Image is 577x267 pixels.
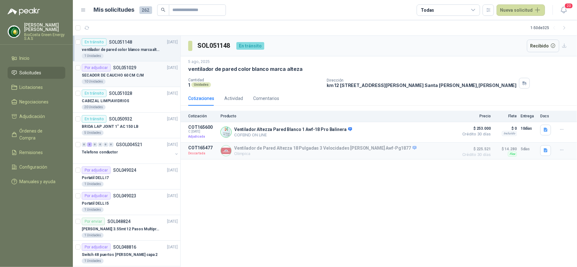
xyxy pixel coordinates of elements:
div: En tránsito [82,38,106,46]
p: 1 [188,82,190,88]
span: Remisiones [20,149,43,156]
div: 1 Unidades [82,182,104,187]
p: Portatil DELL I5 [82,201,109,207]
p: BioCosta Green Energy S.A.S [24,33,65,40]
p: SOL051148 [109,40,132,44]
p: Ventilador de Pared Altezza 18 Pulgadas 3 Velocidades [PERSON_NAME] Awf-Pg1877 [234,146,417,151]
p: 10 días [521,125,536,132]
div: 3 [87,142,92,147]
div: En tránsito [82,90,106,97]
div: En tránsito [82,115,106,123]
p: [DATE] [167,65,178,71]
p: [PERSON_NAME] 3.55mt 12 Pasos Multipropósito Aluminio 150kg [82,226,161,232]
p: 5 días [521,145,536,153]
div: Cotizaciones [188,95,214,102]
a: Licitaciones [8,81,65,93]
div: En tránsito [236,42,264,50]
p: [DATE] [167,167,178,173]
img: Company Logo [221,146,231,156]
p: COT165600 [188,125,217,130]
p: Portatil DELL I7 [82,175,109,181]
div: 0 [93,142,97,147]
a: Por adjudicarSOL048816[DATE] Switch 48 puertos [PERSON_NAME] capa 21 Unidades [73,241,180,266]
a: Por adjudicarSOL051029[DATE] SECADOR DE CAUCHO 60 CM C/M10 Unidades [73,61,180,87]
p: COFEIND ON LINE [234,133,352,137]
p: SOL049024 [113,168,136,172]
button: Recibido [527,40,560,52]
p: Telefono conductor [82,149,118,155]
button: Nueva solicitud [497,4,545,16]
p: Switch 48 puertos [PERSON_NAME] capa 2 [82,252,157,258]
a: Adjudicación [8,110,65,122]
p: SOL051028 [109,91,132,96]
div: Por adjudicar [82,192,111,200]
p: Docs [540,114,553,118]
div: Unidades [191,82,211,87]
p: $ 14.280 [495,145,517,153]
a: Órdenes de Compra [8,125,65,144]
p: CABEZAL LIMPIAVIDRIOS [82,98,129,104]
div: Todas [421,7,434,14]
div: 5 Unidades [82,130,104,135]
p: [DATE] [167,219,178,225]
p: SOL051029 [113,65,136,70]
p: [DATE] [167,193,178,199]
div: Por adjudicar [82,166,111,174]
h1: Mis solicitudes [94,5,134,15]
span: 262 [139,6,152,14]
p: Ventilador Altezza Pared Blanco 1 Awf-18 Pro Balinera [234,127,352,133]
p: Dirección [327,78,516,83]
p: [DATE] [167,142,178,148]
img: Logo peakr [8,8,40,15]
p: ventilador de pared color blanco marca alteza [82,47,161,53]
div: 1 Unidades [82,53,104,59]
span: $ 253.000 [459,125,491,132]
p: Producto [221,114,455,118]
a: Negociaciones [8,96,65,108]
p: Cotización [188,114,217,118]
div: 20 Unidades [82,105,106,110]
a: Inicio [8,52,65,64]
a: Configuración [8,161,65,173]
p: [DATE] [167,39,178,45]
p: km 12 [STREET_ADDRESS][PERSON_NAME] Santa [PERSON_NAME] , [PERSON_NAME] [327,83,516,88]
div: 1 - 50 de 325 [530,23,569,33]
p: GSOL004521 [116,142,142,147]
p: SOL048824 [107,219,131,224]
span: $ 225.521 [459,145,491,153]
div: Comentarios [253,95,279,102]
button: 20 [558,4,569,16]
img: Company Logo [8,26,20,38]
span: Crédito 30 días [459,153,491,157]
p: [DATE] [167,244,178,250]
a: En tránsitoSOL050932[DATE] BRIDA LAP JOINT 1" AC 150 LB5 Unidades [73,113,180,138]
div: Por adjudicar [82,64,111,71]
span: 20 [564,3,573,9]
span: Manuales y ayuda [20,178,56,185]
div: Por enviar [82,218,105,225]
p: $ 0 [495,125,517,132]
p: [PERSON_NAME] [PERSON_NAME] [24,23,65,32]
p: Adjudicada [188,133,217,140]
p: Descartada [188,150,217,157]
a: Por adjudicarSOL049023[DATE] Portatil DELL I51 Unidades [73,189,180,215]
div: Actividad [224,95,243,102]
p: ventilador de pared color blanco marca alteza [188,66,303,72]
a: Por enviarSOL048824[DATE] [PERSON_NAME] 3.55mt 12 Pasos Multipropósito Aluminio 150kg1 Unidades [73,215,180,241]
span: search [161,8,165,12]
span: Crédito 30 días [459,132,491,136]
div: Flex [508,152,517,157]
p: BRIDA LAP JOINT 1" AC 150 LB [82,124,138,130]
div: 1 Unidades [82,258,104,264]
div: 0 [103,142,108,147]
p: Entrega [521,114,536,118]
p: SOL049023 [113,194,136,198]
div: 1 Unidades [82,207,104,212]
span: Inicio [20,55,30,62]
span: C: [DATE] [188,130,217,133]
span: Negociaciones [20,98,49,105]
a: Manuales y ayuda [8,176,65,188]
div: 0 [98,142,103,147]
p: [DATE] [167,90,178,96]
span: Configuración [20,164,48,171]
